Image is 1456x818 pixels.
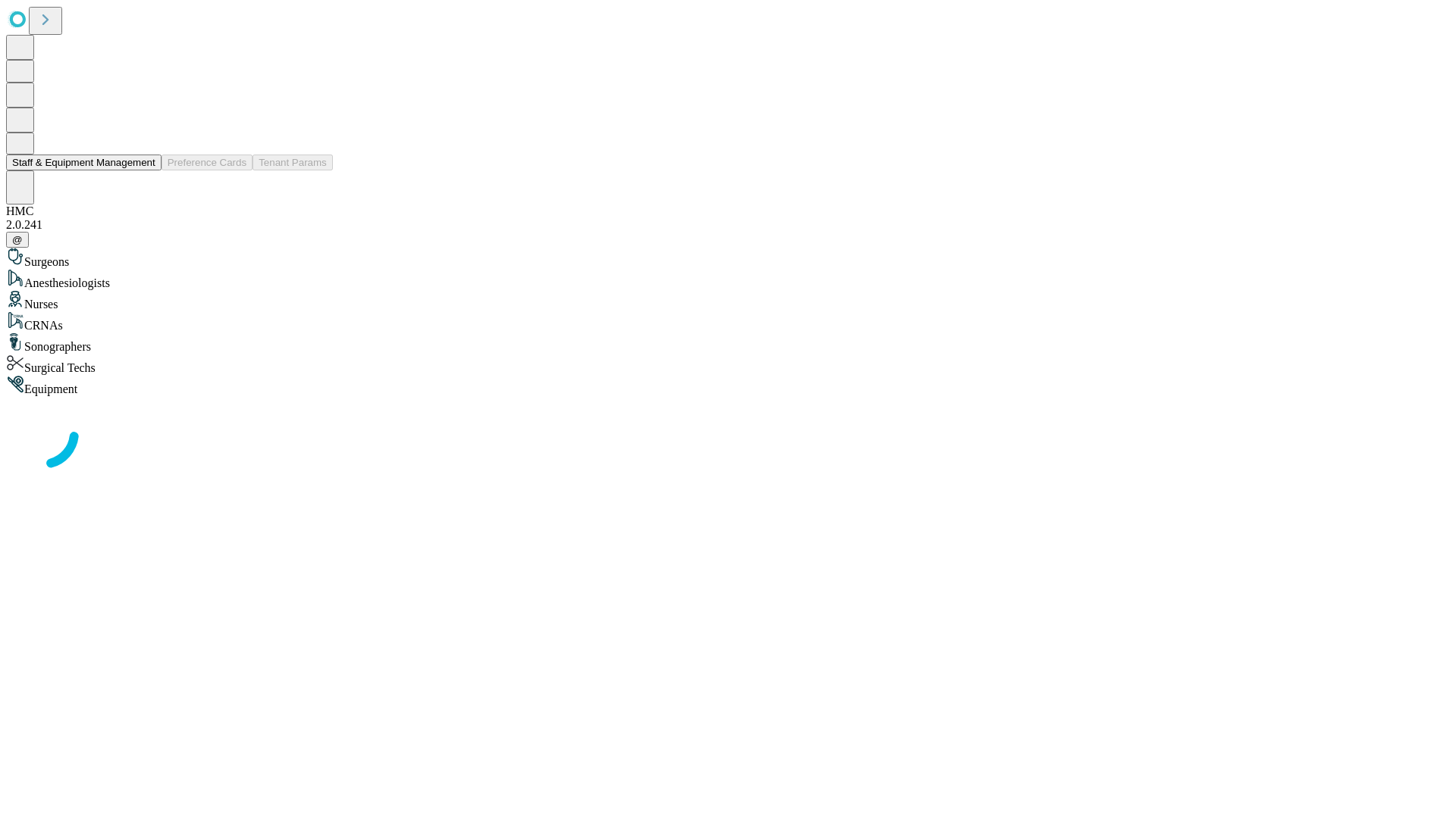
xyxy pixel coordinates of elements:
[6,290,1450,311] div: Nurses
[6,248,1450,269] div: Surgeons
[12,234,23,245] span: @
[6,375,1450,396] div: Equipment
[6,232,29,248] button: @
[6,269,1450,290] div: Anesthesiologists
[6,354,1450,375] div: Surgical Techs
[6,311,1450,333] div: CRNAs
[6,218,1450,232] div: 2.0.241
[6,204,1450,218] div: HMC
[162,155,253,170] button: Preference Cards
[6,155,162,170] button: Staff & Equipment Management
[6,333,1450,354] div: Sonographers
[253,155,333,170] button: Tenant Params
